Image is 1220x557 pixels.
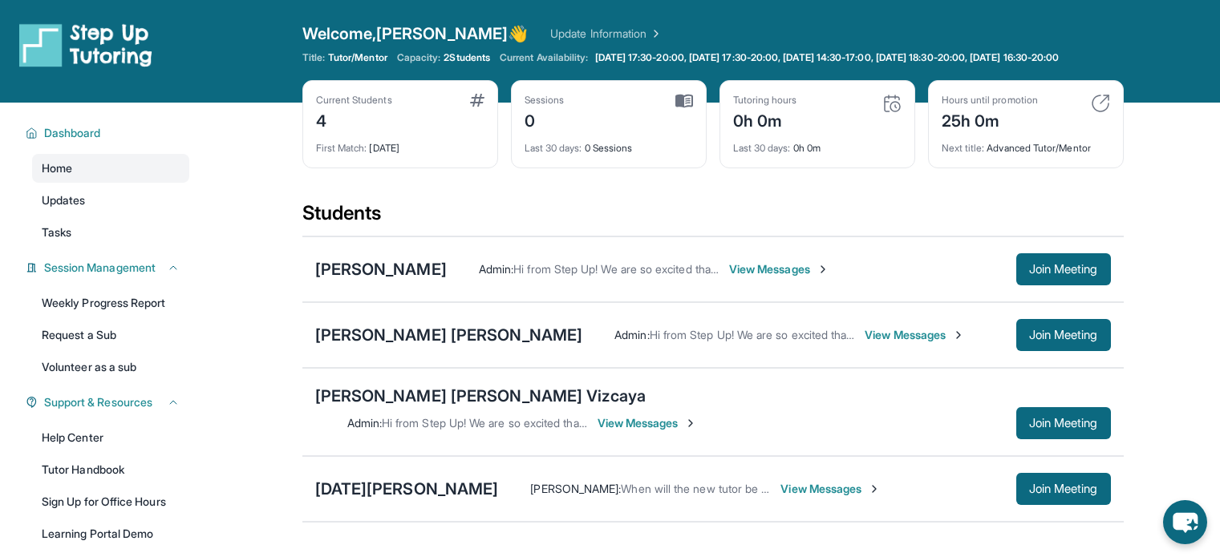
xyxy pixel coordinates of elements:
[32,154,189,183] a: Home
[733,132,902,155] div: 0h 0m
[882,94,902,113] img: card
[614,328,649,341] span: Admin :
[942,107,1038,132] div: 25h 0m
[19,22,152,67] img: logo
[316,132,484,155] div: [DATE]
[1029,484,1098,494] span: Join Meeting
[316,107,392,132] div: 4
[550,26,663,42] a: Update Information
[315,324,583,346] div: [PERSON_NAME] [PERSON_NAME]
[32,321,189,349] a: Request a Sub
[479,262,513,276] span: Admin :
[733,142,791,154] span: Last 30 days :
[942,132,1110,155] div: Advanced Tutor/Mentor
[1029,418,1098,428] span: Join Meeting
[32,353,189,381] a: Volunteer as a sub
[952,329,965,341] img: Chevron-Right
[42,224,71,240] span: Tasks
[942,142,985,154] span: Next title :
[42,160,72,176] span: Home
[592,51,1063,64] a: [DATE] 17:30-20:00, [DATE] 17:30-20:00, [DATE] 14:30-17:00, [DATE] 18:30-20:00, [DATE] 16:30-20:00
[32,487,189,516] a: Sign Up for Office Hours
[729,261,829,277] span: View Messages
[315,478,499,500] div: [DATE][PERSON_NAME]
[315,385,646,407] div: [PERSON_NAME] [PERSON_NAME] Vizcaya
[865,327,965,343] span: View Messages
[942,94,1038,107] div: Hours until promotion
[1163,500,1207,544] button: chat-button
[525,132,693,155] div: 0 Sessions
[525,107,565,132] div: 0
[302,22,529,45] span: Welcome, [PERSON_NAME] 👋
[32,186,189,215] a: Updates
[315,258,447,281] div: [PERSON_NAME]
[347,416,382,430] span: Admin :
[733,107,797,132] div: 0h 0m
[316,142,367,154] span: First Match :
[817,263,829,276] img: Chevron-Right
[525,94,565,107] div: Sessions
[1016,407,1111,439] button: Join Meeting
[868,482,881,495] img: Chevron-Right
[32,519,189,548] a: Learning Portal Demo
[1029,330,1098,340] span: Join Meeting
[1029,264,1098,274] span: Join Meeting
[32,218,189,247] a: Tasks
[675,94,693,108] img: card
[1016,473,1111,505] button: Join Meeting
[1091,94,1110,113] img: card
[44,125,101,141] span: Dashboard
[525,142,582,154] span: Last 30 days :
[500,51,588,64] span: Current Availability:
[38,260,180,276] button: Session Management
[470,94,484,107] img: card
[316,94,392,107] div: Current Students
[733,94,797,107] div: Tutoring hours
[397,51,441,64] span: Capacity:
[684,417,697,430] img: Chevron-Right
[530,482,621,495] span: [PERSON_NAME] :
[32,289,189,317] a: Weekly Progress Report
[780,481,881,497] span: View Messages
[38,394,180,410] button: Support & Resources
[302,51,325,64] span: Title:
[302,200,1124,236] div: Students
[382,416,1202,430] span: Hi from Step Up! We are so excited that you are matched with one another. Please use this space t...
[44,394,152,410] span: Support & Resources
[44,260,156,276] span: Session Management
[621,482,816,495] span: When will the new tutor be assigned ?
[32,423,189,452] a: Help Center
[1016,253,1111,285] button: Join Meeting
[1016,319,1111,351] button: Join Meeting
[598,415,698,431] span: View Messages
[328,51,387,64] span: Tutor/Mentor
[444,51,490,64] span: 2 Students
[32,455,189,484] a: Tutor Handbook
[42,192,86,208] span: Updates
[646,26,663,42] img: Chevron Right
[38,125,180,141] button: Dashboard
[595,51,1060,64] span: [DATE] 17:30-20:00, [DATE] 17:30-20:00, [DATE] 14:30-17:00, [DATE] 18:30-20:00, [DATE] 16:30-20:00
